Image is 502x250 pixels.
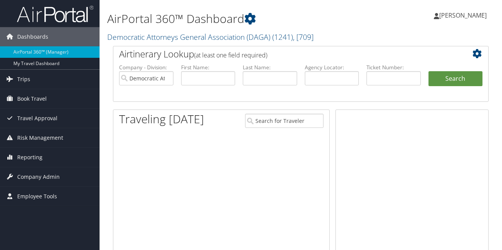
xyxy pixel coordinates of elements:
[107,11,365,27] h1: AirPortal 360™ Dashboard
[293,32,314,42] span: , [ 709 ]
[434,4,494,27] a: [PERSON_NAME]
[17,70,30,89] span: Trips
[17,5,93,23] img: airportal-logo.png
[17,109,57,128] span: Travel Approval
[439,11,487,20] span: [PERSON_NAME]
[366,64,421,71] label: Ticket Number:
[428,71,483,87] button: Search
[17,167,60,186] span: Company Admin
[119,64,173,71] label: Company - Division:
[305,64,359,71] label: Agency Locator:
[17,148,43,167] span: Reporting
[272,32,293,42] span: ( 1241 )
[17,128,63,147] span: Risk Management
[243,64,297,71] label: Last Name:
[119,111,204,127] h1: Traveling [DATE]
[181,64,235,71] label: First Name:
[17,187,57,206] span: Employee Tools
[17,89,47,108] span: Book Travel
[119,47,451,60] h2: Airtinerary Lookup
[17,27,48,46] span: Dashboards
[107,32,314,42] a: Democratic Attorneys General Association (DAGA)
[194,51,267,59] span: (at least one field required)
[245,114,324,128] input: Search for Traveler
